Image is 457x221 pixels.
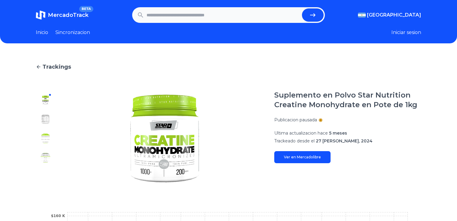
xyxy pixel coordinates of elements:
span: 27 [PERSON_NAME], 2024 [316,138,372,144]
a: Inicio [36,29,48,36]
span: [GEOGRAPHIC_DATA] [367,11,421,19]
span: Ultima actualizacion hace [274,130,328,136]
img: Suplemento en Polvo Star Nutrition Creatine Monohydrate en Pote de 1kg [41,114,50,124]
a: MercadoTrackBETA [36,10,89,20]
span: Trackeado desde el [274,138,315,144]
p: Publicacion pausada [274,117,317,123]
img: Suplemento en Polvo Star Nutrition Creatine Monohydrate en Pote de 1kg [41,153,50,163]
button: Iniciar sesion [391,29,421,36]
img: Suplemento en Polvo Star Nutrition Creatine Monohydrate en Pote de 1kg [41,134,50,143]
tspan: $160 K [51,214,65,218]
span: Trackings [42,63,71,71]
span: BETA [79,6,93,12]
img: MercadoTrack [36,10,45,20]
img: Suplemento en Polvo Star Nutrition Creatine Monohydrate en Pote de 1kg [67,90,262,187]
a: Trackings [36,63,421,71]
span: MercadoTrack [48,12,89,18]
img: Argentina [358,13,366,17]
h1: Suplemento en Polvo Star Nutrition Creatine Monohydrate en Pote de 1kg [274,90,421,110]
img: Suplemento en Polvo Star Nutrition Creatine Monohydrate en Pote de 1kg [41,172,50,182]
span: 5 meses [329,130,347,136]
img: Suplemento en Polvo Star Nutrition Creatine Monohydrate en Pote de 1kg [41,95,50,105]
button: [GEOGRAPHIC_DATA] [358,11,421,19]
a: Sincronizacion [55,29,90,36]
a: Ver en Mercadolibre [274,151,331,163]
